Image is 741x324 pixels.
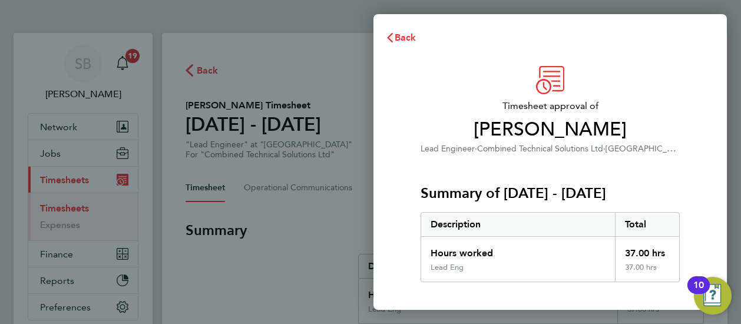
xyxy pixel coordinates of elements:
[475,144,477,154] span: ·
[421,118,680,141] span: [PERSON_NAME]
[615,263,680,282] div: 37.00 hrs
[615,213,680,236] div: Total
[421,184,680,203] h3: Summary of [DATE] - [DATE]
[694,277,732,315] button: Open Resource Center, 10 new notifications
[421,213,615,236] div: Description
[373,26,428,49] button: Back
[603,144,606,154] span: ·
[421,99,680,113] span: Timesheet approval of
[395,32,416,43] span: Back
[606,143,690,154] span: [GEOGRAPHIC_DATA]
[431,263,464,272] div: Lead Eng
[421,237,615,263] div: Hours worked
[421,144,475,154] span: Lead Engineer
[421,212,680,282] div: Summary of 20 - 26 Sep 2025
[477,144,603,154] span: Combined Technical Solutions Ltd
[693,285,704,300] div: 10
[615,237,680,263] div: 37.00 hrs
